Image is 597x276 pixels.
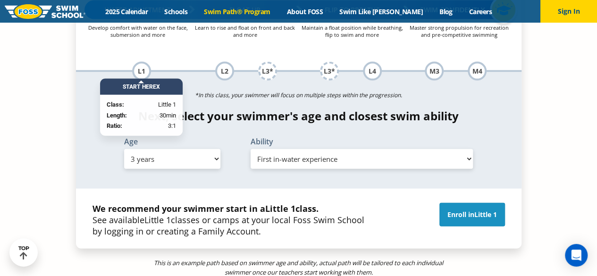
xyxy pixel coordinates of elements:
[468,62,487,81] div: M4
[331,7,431,16] a: Swim Like [PERSON_NAME]
[107,101,124,108] strong: Class:
[565,244,588,267] div: Open Intercom Messenger
[265,203,295,214] span: Little 1
[144,214,171,226] span: Little 1
[461,7,500,16] a: Careers
[132,62,151,81] div: L1
[76,109,521,123] h4: Next, select your swimmer's age and closest swim ability
[124,138,220,145] label: Age
[5,4,85,19] img: FOSS Swim School Logo
[76,89,521,102] p: *In this class, your swimmer will focus on multiple steps within the progression.
[160,110,176,120] span: 30min
[406,24,513,38] p: Master strong propulsion for recreation and pre-competitive swimming
[363,62,382,81] div: L4
[431,7,461,16] a: Blog
[474,210,497,219] span: Little 1
[107,122,122,129] strong: Ratio:
[439,203,505,226] a: Enroll inLittle 1
[100,79,183,95] div: Start Here
[278,7,331,16] a: About FOSS
[192,24,299,38] p: Learn to rise and float on front and back and more
[92,203,319,214] strong: We recommend your swimmer start in a class.
[84,24,192,38] p: Develop comfort with water on the face, submersion and more
[158,100,176,109] span: Little 1
[18,245,29,260] div: TOP
[425,62,444,81] div: M3
[92,203,364,237] p: See available classes or camps at your local Foss Swim School by logging in or creating a Family ...
[156,84,160,90] span: X
[251,138,473,145] label: Ability
[107,111,127,118] strong: Length:
[156,7,196,16] a: Schools
[97,7,156,16] a: 2025 Calendar
[215,62,234,81] div: L2
[168,121,176,131] span: 3:1
[196,7,278,16] a: Swim Path® Program
[299,24,406,38] p: Maintain a float position while breathing, flip to swim and more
